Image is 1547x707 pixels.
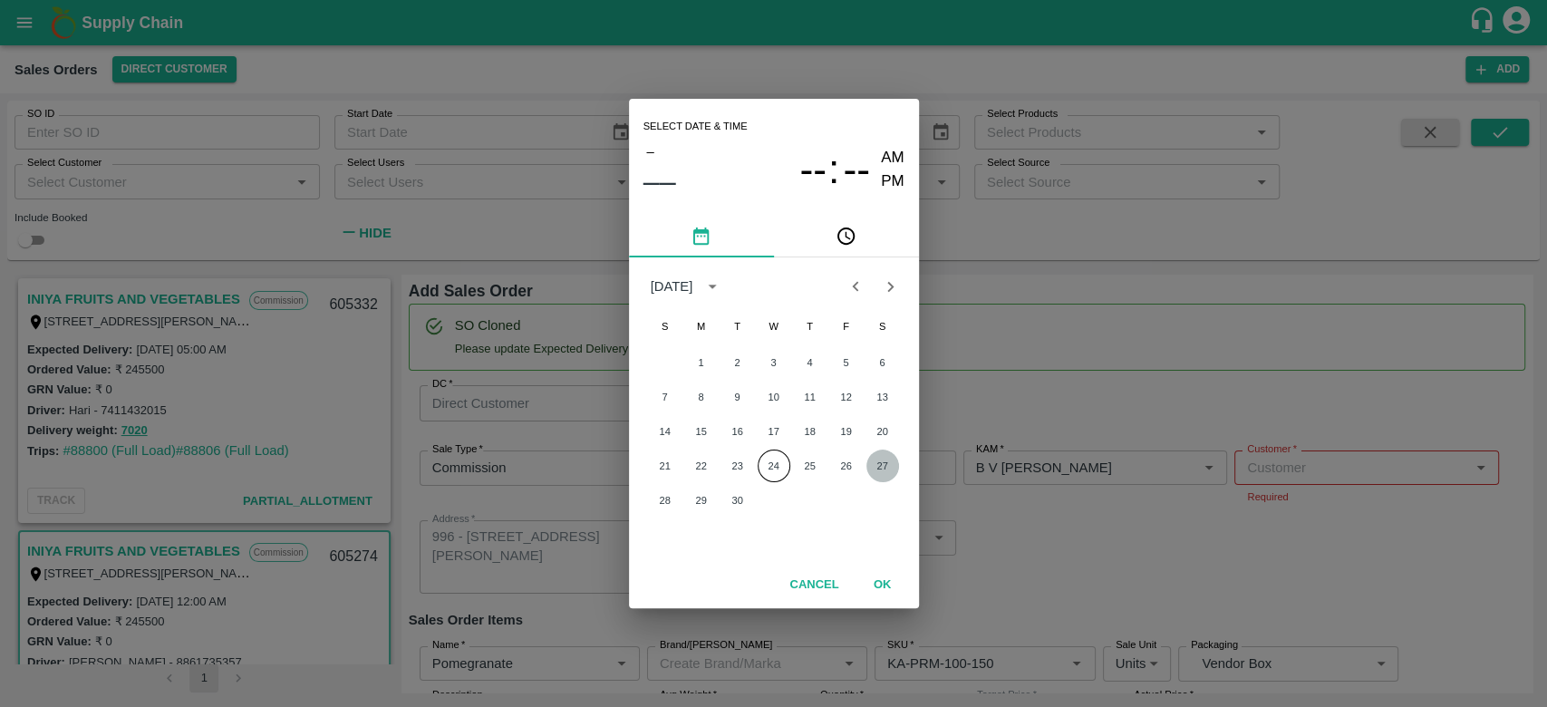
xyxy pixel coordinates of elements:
span: Friday [830,308,863,344]
button: Previous month [838,269,873,304]
button: pick time [774,214,919,257]
span: Monday [685,308,718,344]
button: – [643,140,658,163]
button: -- [799,146,827,194]
button: 27 [866,450,899,482]
button: Next month [873,269,907,304]
span: : [828,146,839,194]
button: 29 [685,484,718,517]
span: -- [799,146,827,193]
button: 22 [685,450,718,482]
button: 13 [866,381,899,413]
span: Wednesday [758,308,790,344]
button: 8 [685,381,718,413]
button: 23 [721,450,754,482]
button: 4 [794,346,827,379]
span: Select date & time [643,113,748,140]
span: Tuesday [721,308,754,344]
button: 2 [721,346,754,379]
button: 18 [794,415,827,448]
button: 30 [721,484,754,517]
button: 3 [758,346,790,379]
button: 14 [649,415,682,448]
button: 25 [794,450,827,482]
span: Saturday [866,308,899,344]
button: 9 [721,381,754,413]
button: -- [843,146,870,194]
button: 7 [649,381,682,413]
button: PM [881,169,904,194]
button: 16 [721,415,754,448]
button: 6 [866,346,899,379]
button: 17 [758,415,790,448]
button: 11 [794,381,827,413]
button: 1 [685,346,718,379]
span: Sunday [649,308,682,344]
button: calendar view is open, switch to year view [698,272,727,301]
span: – [646,140,653,163]
button: 28 [649,484,682,517]
button: –– [643,163,676,199]
button: 10 [758,381,790,413]
button: 12 [830,381,863,413]
button: Cancel [782,569,846,601]
div: [DATE] [651,276,693,296]
button: 26 [830,450,863,482]
button: 20 [866,415,899,448]
button: OK [854,569,912,601]
button: 21 [649,450,682,482]
button: 5 [830,346,863,379]
button: pick date [629,214,774,257]
button: AM [881,146,904,170]
span: -- [843,146,870,193]
span: Thursday [794,308,827,344]
button: 24 [758,450,790,482]
button: 19 [830,415,863,448]
button: 15 [685,415,718,448]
